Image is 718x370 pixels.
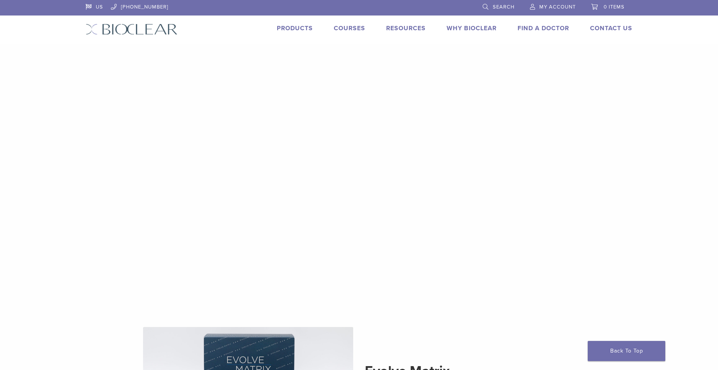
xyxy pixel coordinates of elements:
a: Courses [334,24,365,32]
span: 0 items [604,4,625,10]
a: Products [277,24,313,32]
a: Why Bioclear [447,24,497,32]
a: Resources [386,24,426,32]
span: Search [493,4,514,10]
span: My Account [539,4,576,10]
a: Find A Doctor [518,24,569,32]
a: Back To Top [588,341,665,361]
a: Contact Us [590,24,632,32]
img: Bioclear [86,24,178,35]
